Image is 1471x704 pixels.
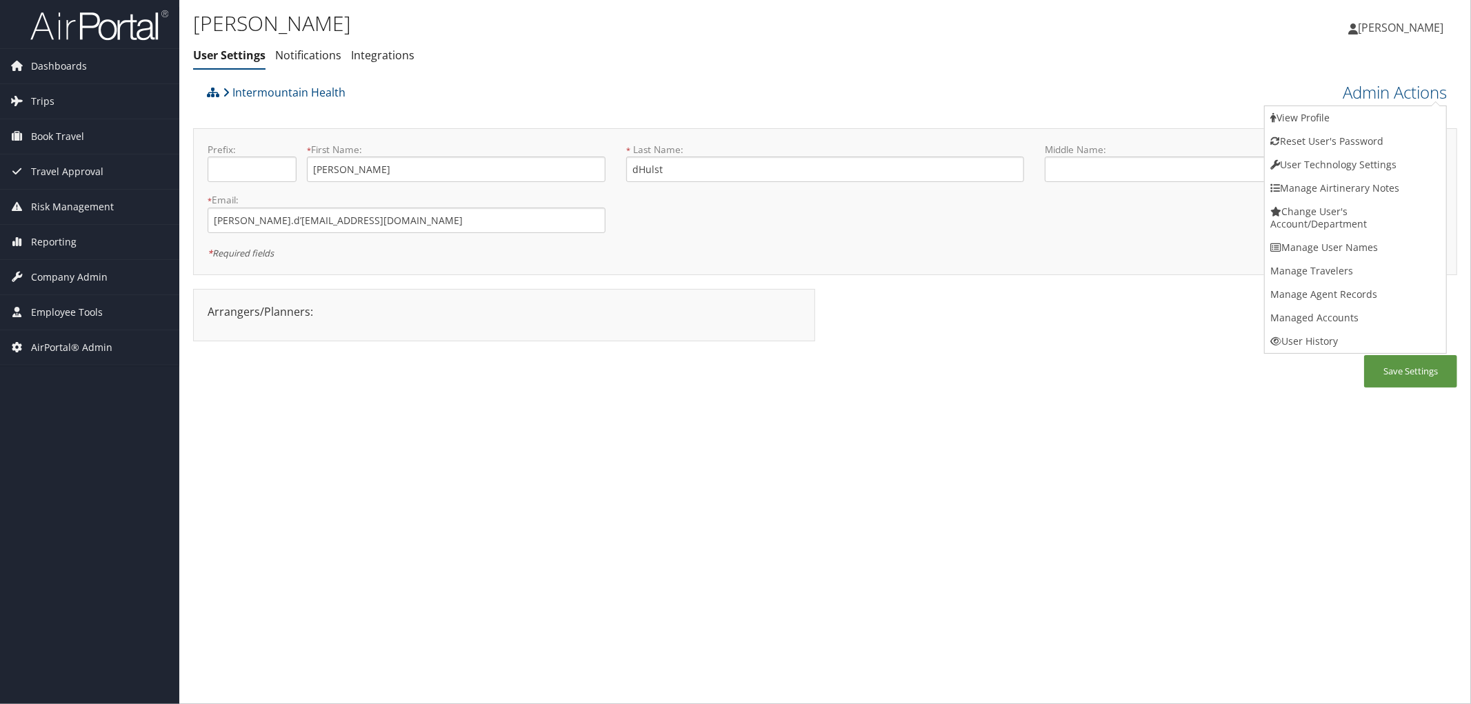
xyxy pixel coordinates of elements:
[193,48,266,63] a: User Settings
[31,225,77,259] span: Reporting
[208,143,297,157] label: Prefix:
[1265,106,1446,130] a: View Profile
[1358,20,1443,35] span: [PERSON_NAME]
[197,303,811,320] div: Arrangers/Planners:
[30,9,168,41] img: airportal-logo.png
[1265,200,1446,236] a: Change User's Account/Department
[31,84,54,119] span: Trips
[31,119,84,154] span: Book Travel
[1265,306,1446,330] a: Managed Accounts
[31,330,112,365] span: AirPortal® Admin
[1265,330,1446,353] a: User History
[1265,130,1446,153] a: Reset User's Password
[223,79,346,106] a: Intermountain Health
[31,295,103,330] span: Employee Tools
[31,260,108,294] span: Company Admin
[351,48,414,63] a: Integrations
[307,143,606,157] label: First Name:
[208,193,606,207] label: Email:
[275,48,341,63] a: Notifications
[1265,283,1446,306] a: Manage Agent Records
[1045,143,1343,157] label: Middle Name:
[208,247,274,259] em: Required fields
[193,9,1036,38] h1: [PERSON_NAME]
[1265,236,1446,259] a: Manage User Names
[1265,177,1446,200] a: Manage Airtinerary Notes
[31,154,103,189] span: Travel Approval
[1265,259,1446,283] a: Manage Travelers
[1364,355,1457,388] button: Save Settings
[1265,153,1446,177] a: User Technology Settings
[31,49,87,83] span: Dashboards
[626,143,1024,157] label: Last Name:
[31,190,114,224] span: Risk Management
[1343,81,1447,104] a: Admin Actions
[1348,7,1457,48] a: [PERSON_NAME]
